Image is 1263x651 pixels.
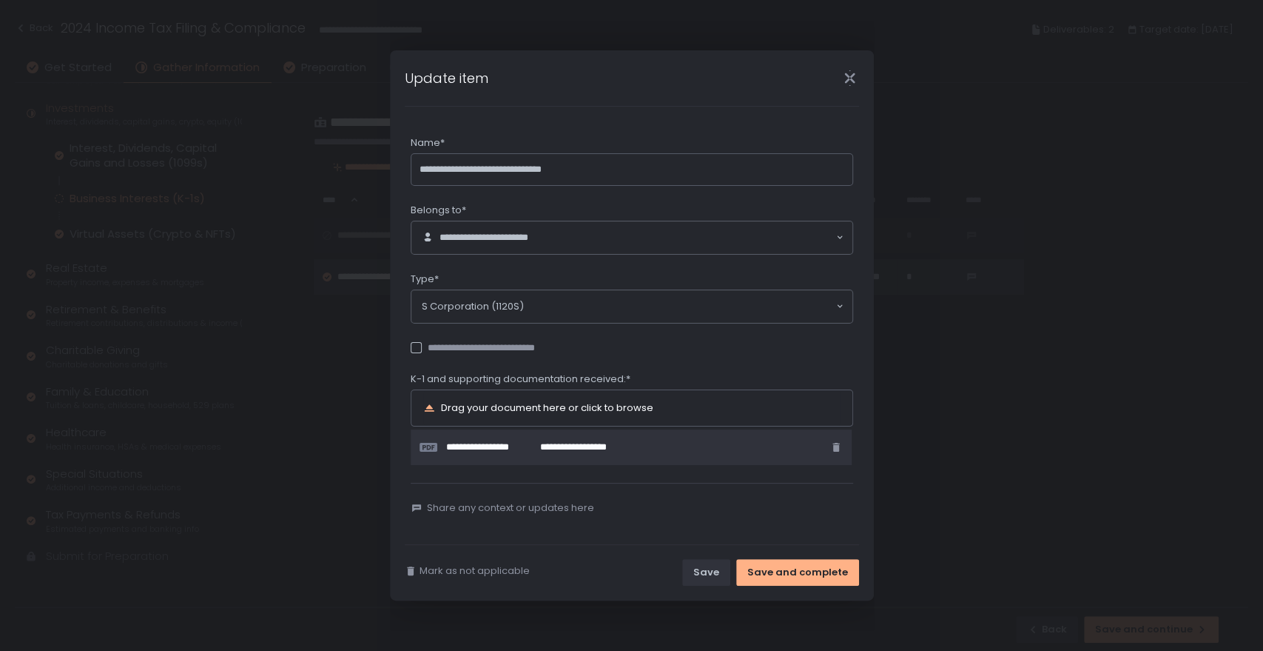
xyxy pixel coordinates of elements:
button: Save [682,559,730,586]
div: Drag your document here or click to browse [441,403,653,413]
input: Search for option [552,230,835,245]
div: Close [826,70,874,87]
span: Belongs to* [411,204,466,217]
span: Type* [411,273,439,286]
input: Search for option [524,299,835,314]
h1: Update item [405,68,488,88]
button: Mark as not applicable [405,564,530,578]
span: S Corporation (1120S) [422,299,524,314]
span: Mark as not applicable [420,564,530,578]
span: K-1 and supporting documentation received:* [411,373,630,386]
div: Save and complete [747,566,848,579]
button: Save and complete [736,559,859,586]
div: Search for option [411,221,852,254]
div: Search for option [411,290,852,323]
div: Save [693,566,719,579]
span: Share any context or updates here [427,501,594,515]
span: Name* [411,136,445,150]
